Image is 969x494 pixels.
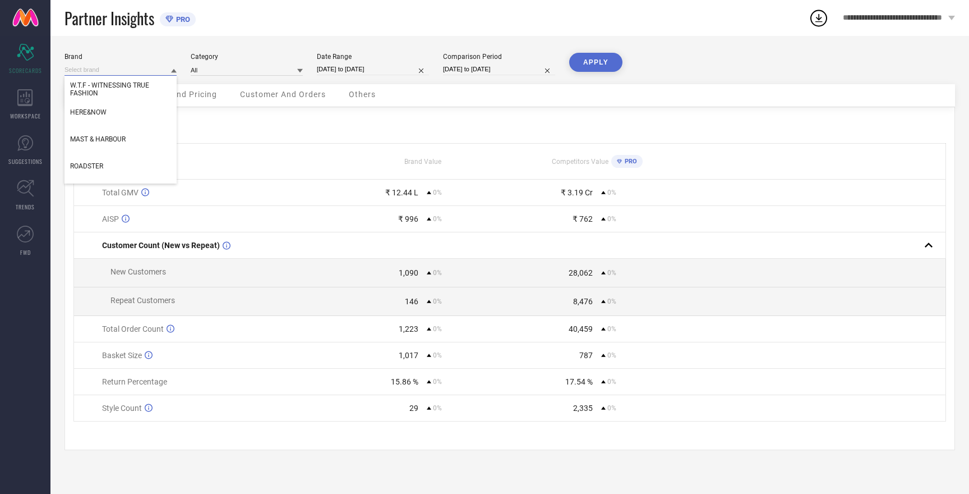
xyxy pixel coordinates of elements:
span: WORKSPACE [10,112,41,120]
div: Date Range [317,53,429,61]
span: Return Percentage [102,377,167,386]
span: PRO [622,158,637,165]
div: Category [191,53,303,61]
span: 0% [607,404,616,412]
span: Total GMV [102,188,139,197]
span: 0% [607,215,616,223]
span: Total Order Count [102,324,164,333]
input: Select date range [317,63,429,75]
span: Style Count [102,404,142,413]
span: SUGGESTIONS [8,157,43,166]
div: 2,335 [573,404,593,413]
span: TRENDS [16,203,35,211]
span: 0% [607,269,616,277]
div: 8,476 [573,297,593,306]
span: Brand Value [404,158,441,166]
span: 0% [433,325,442,333]
span: 0% [607,189,616,196]
div: 17.54 % [565,377,593,386]
span: 0% [433,298,442,305]
span: Partner Insights [64,7,154,30]
span: Competitors Value [552,158,608,166]
span: ROADSTER [70,162,103,170]
input: Select comparison period [443,63,555,75]
button: APPLY [569,53,622,72]
span: 0% [433,351,442,359]
span: Basket Size [102,351,142,360]
span: SCORECARDS [9,66,42,75]
div: 146 [405,297,418,306]
div: Metrics [73,116,946,129]
div: Comparison Period [443,53,555,61]
div: 787 [579,351,593,360]
span: 0% [607,298,616,305]
div: ₹ 762 [573,214,593,223]
div: ₹ 996 [398,214,418,223]
span: 0% [433,269,442,277]
div: Open download list [809,8,829,28]
span: 0% [607,351,616,359]
span: MAST & HARBOUR [70,135,126,143]
div: 15.86 % [391,377,418,386]
span: 0% [433,215,442,223]
span: 0% [433,189,442,196]
div: MAST & HARBOUR [64,130,177,149]
span: Repeat Customers [110,296,175,305]
span: 0% [433,404,442,412]
span: 0% [433,378,442,386]
span: Customer And Orders [240,90,326,99]
span: FWD [20,248,31,257]
div: 1,090 [399,268,418,277]
span: W.T.F - WITNESSING TRUE FASHION [70,81,171,97]
div: 1,223 [399,324,418,333]
div: ₹ 3.19 Cr [561,188,593,197]
div: 29 [409,404,418,413]
div: HERE&NOW [64,103,177,122]
span: 0% [607,325,616,333]
div: ₹ 12.44 L [385,188,418,197]
span: HERE&NOW [70,108,107,116]
div: 1,017 [399,351,418,360]
span: Others [349,90,376,99]
div: 40,459 [569,324,593,333]
span: New Customers [110,267,166,276]
input: Select brand [64,64,177,76]
span: Customer Count (New vs Repeat) [102,241,220,250]
span: PRO [173,15,190,24]
div: 28,062 [569,268,593,277]
span: 0% [607,378,616,386]
span: AISP [102,214,119,223]
div: W.T.F - WITNESSING TRUE FASHION [64,76,177,103]
div: ROADSTER [64,157,177,176]
div: Brand [64,53,177,61]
